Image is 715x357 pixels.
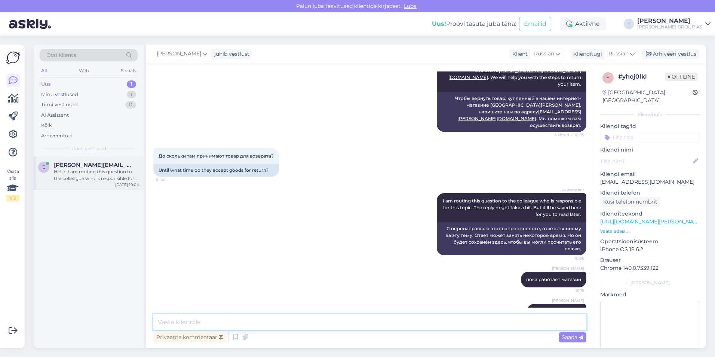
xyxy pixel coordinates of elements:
[552,298,584,303] span: [PERSON_NAME]
[153,164,279,177] div: Until what time do they accept goods for return?
[600,170,700,178] p: Kliendi email
[600,210,700,218] p: Klienditeekond
[624,19,634,29] div: I
[6,195,19,202] div: 1 / 3
[607,75,610,80] span: y
[127,91,136,98] div: 1
[54,168,139,182] div: Hello, I am routing this question to the colleague who is responsible for this topic. The reply m...
[526,277,581,282] span: пока работает магазин
[600,228,700,235] p: Vaata edasi ...
[509,50,528,58] div: Klient
[519,17,551,31] button: Emailid
[157,50,201,58] span: [PERSON_NAME]
[637,24,702,30] div: [PERSON_NAME] GROUP AS
[443,198,582,217] span: I am routing this question to the colleague who is responsible for this topic. The reply might ta...
[600,111,700,118] div: Kliendi info
[600,291,700,299] p: Märkmed
[618,72,665,81] div: # yhoj0lkl
[125,101,136,109] div: 0
[54,162,132,168] span: eleonor.valdmann@sirel.com
[402,3,419,9] span: Luba
[600,280,700,286] div: [PERSON_NAME]
[562,334,583,341] span: Saada
[556,288,584,293] span: 10:15
[600,122,700,130] p: Kliendi tag'id
[602,89,693,104] div: [GEOGRAPHIC_DATA], [GEOGRAPHIC_DATA]
[127,80,136,88] div: 1
[211,50,249,58] div: juhib vestlust
[42,164,45,170] span: e
[600,146,700,154] p: Kliendi nimi
[156,177,184,183] span: 10:06
[41,112,69,119] div: AI Assistent
[159,153,274,159] span: До скольки там принимают товар для возврата?
[600,238,700,245] p: Operatsioonisüsteem
[570,50,602,58] div: Klienditugi
[119,66,138,76] div: Socials
[556,256,584,261] span: 10:06
[600,245,700,253] p: iPhone OS 18.6.2
[432,20,446,27] b: Uus!
[560,17,606,31] div: Aktiivne
[41,91,78,98] div: Minu vestlused
[600,132,700,143] input: Lisa tag
[437,222,586,255] div: Я перенаправляю этот вопрос коллеге, ответственному за эту тему. Ответ может занять некоторое вре...
[600,189,700,197] p: Kliendi telefon
[556,187,584,193] span: AI Assistent
[41,80,51,88] div: Uus
[432,19,516,28] div: Proovi tasuta juba täna:
[601,157,691,165] input: Lisa nimi
[6,51,20,65] img: Askly Logo
[600,256,700,264] p: Brauser
[600,197,660,207] div: Küsi telefoninumbrit
[600,218,703,225] a: [URL][DOMAIN_NAME][PERSON_NAME]
[41,132,72,140] div: Arhiveeritud
[600,264,700,272] p: Chrome 140.0.7339.122
[46,51,76,59] span: Otsi kliente
[153,332,226,342] div: Privaatne kommentaar
[608,50,629,58] span: Russian
[41,101,78,109] div: Tiimi vestlused
[6,168,19,202] div: Vaata siia
[77,66,90,76] div: Web
[637,18,702,24] div: [PERSON_NAME]
[71,145,106,152] span: Uued vestlused
[642,49,699,59] div: Arhiveeri vestlus
[600,178,700,186] p: [EMAIL_ADDRESS][DOMAIN_NAME]
[555,132,584,138] span: Nähtud ✓ 10:05
[552,266,584,271] span: [PERSON_NAME]
[41,122,52,129] div: Kõik
[115,182,139,187] div: [DATE] 10:04
[40,66,48,76] div: All
[637,18,711,30] a: [PERSON_NAME][PERSON_NAME] GROUP AS
[665,73,698,81] span: Offline
[534,50,554,58] span: Russian
[437,92,586,132] div: Чтобы вернуть товар, купленный в нашем интернет-магазине [GEOGRAPHIC_DATA][PERSON_NAME], напишите...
